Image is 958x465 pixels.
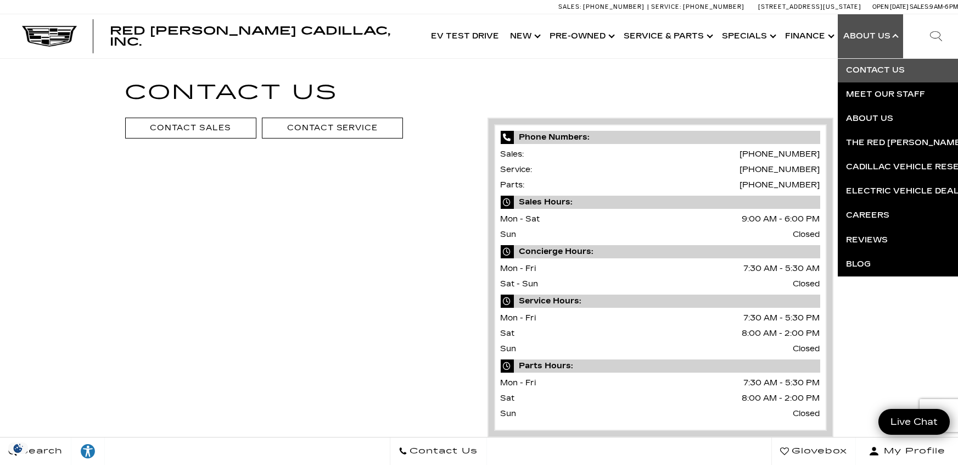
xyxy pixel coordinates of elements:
[125,118,256,138] a: Contact Sales
[501,295,820,308] span: Service Hours:
[125,76,833,109] h1: Contact Us
[501,264,536,273] span: Mon - Fri
[651,3,681,10] span: Service:
[501,329,515,338] span: Sat
[501,196,820,209] span: Sales Hours:
[17,444,63,459] span: Search
[856,438,958,465] button: Open user profile menu
[501,359,820,373] span: Parts Hours:
[885,416,943,428] span: Live Chat
[558,3,581,10] span: Sales:
[872,3,909,10] span: Open [DATE]
[742,326,820,341] span: 8:00 AM - 2:00 PM
[878,409,950,435] a: Live Chat
[793,406,820,422] span: Closed
[22,26,77,47] img: Cadillac Dark Logo with Cadillac White Text
[501,165,533,174] span: Service:
[71,438,105,465] a: Explore your accessibility options
[744,261,820,276] span: 7:30 AM - 5:30 AM
[5,442,31,454] img: Opt-Out Icon
[501,131,820,144] span: Phone Numbers:
[716,14,780,58] a: Specials
[5,442,31,454] section: Click to Open Cookie Consent Modal
[425,14,505,58] a: EV Test Drive
[583,3,645,10] span: [PHONE_NUMBER]
[501,313,536,323] span: Mon - Fri
[780,14,838,58] a: Finance
[744,375,820,391] span: 7:30 AM - 5:30 PM
[793,341,820,357] span: Closed
[110,24,390,48] span: Red [PERSON_NAME] Cadillac, Inc.
[71,443,104,460] div: Explore your accessibility options
[501,409,517,418] span: Sun
[929,3,958,10] span: 9 AM-6 PM
[744,311,820,326] span: 7:30 AM - 5:30 PM
[910,3,929,10] span: Sales:
[740,180,820,190] a: [PHONE_NUMBER]
[793,276,820,292] span: Closed
[789,444,847,459] span: Glovebox
[544,14,618,58] a: Pre-Owned
[501,214,540,224] span: Mon - Sat
[501,344,517,353] span: Sun
[501,394,515,403] span: Sat
[501,245,820,258] span: Concierge Hours:
[501,279,539,289] span: Sat - Sun
[618,14,716,58] a: Service & Parts
[758,3,861,10] a: [STREET_ADDRESS][US_STATE]
[683,3,744,10] span: [PHONE_NUMBER]
[262,118,403,138] a: Contact Service
[742,212,820,227] span: 9:00 AM - 6:00 PM
[742,391,820,406] span: 8:00 AM - 2:00 PM
[838,14,903,58] a: About Us
[558,4,647,10] a: Sales: [PHONE_NUMBER]
[740,165,820,174] a: [PHONE_NUMBER]
[501,230,517,239] span: Sun
[740,150,820,159] a: [PHONE_NUMBER]
[793,227,820,242] span: Closed
[501,180,525,190] span: Parts:
[505,14,544,58] a: New
[879,444,945,459] span: My Profile
[771,438,856,465] a: Glovebox
[390,438,487,465] a: Contact Us
[501,150,524,159] span: Sales:
[407,444,478,459] span: Contact Us
[647,4,747,10] a: Service: [PHONE_NUMBER]
[110,25,414,47] a: Red [PERSON_NAME] Cadillac, Inc.
[501,378,536,387] span: Mon - Fri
